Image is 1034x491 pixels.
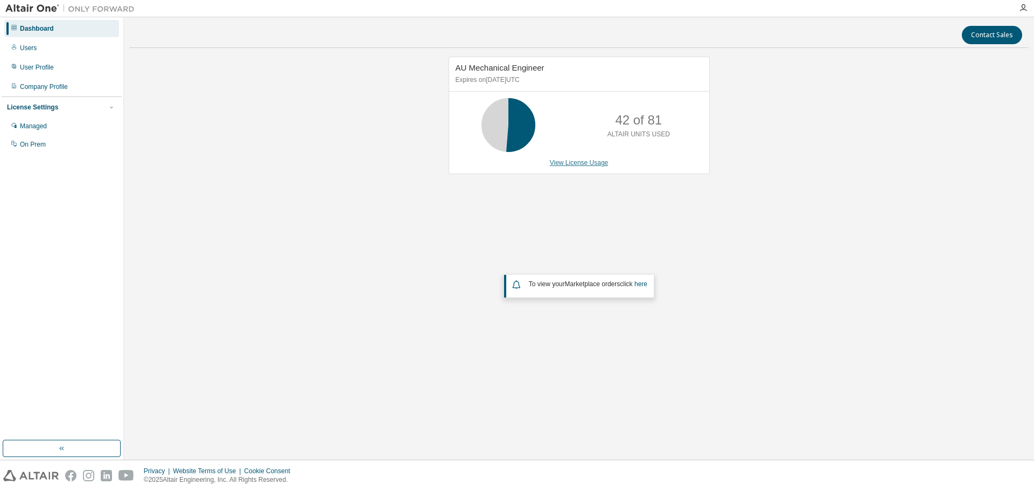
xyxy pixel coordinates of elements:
em: Marketplace orders [565,280,620,288]
span: To view your click [529,280,647,288]
button: Contact Sales [962,26,1022,44]
div: Privacy [144,467,173,475]
span: AU Mechanical Engineer [456,63,544,72]
img: altair_logo.svg [3,470,59,481]
div: Users [20,44,37,52]
p: ALTAIR UNITS USED [607,130,670,139]
p: Expires on [DATE] UTC [456,75,700,85]
div: Dashboard [20,24,54,33]
img: Altair One [5,3,140,14]
a: View License Usage [550,159,609,167]
img: youtube.svg [118,470,134,481]
div: Cookie Consent [244,467,296,475]
div: User Profile [20,63,54,72]
div: Company Profile [20,82,68,91]
img: facebook.svg [65,470,76,481]
p: © 2025 Altair Engineering, Inc. All Rights Reserved. [144,475,297,485]
p: 42 of 81 [615,111,662,129]
div: License Settings [7,103,58,112]
img: instagram.svg [83,470,94,481]
img: linkedin.svg [101,470,112,481]
a: here [634,280,647,288]
div: Managed [20,122,47,130]
div: Website Terms of Use [173,467,244,475]
div: On Prem [20,140,46,149]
